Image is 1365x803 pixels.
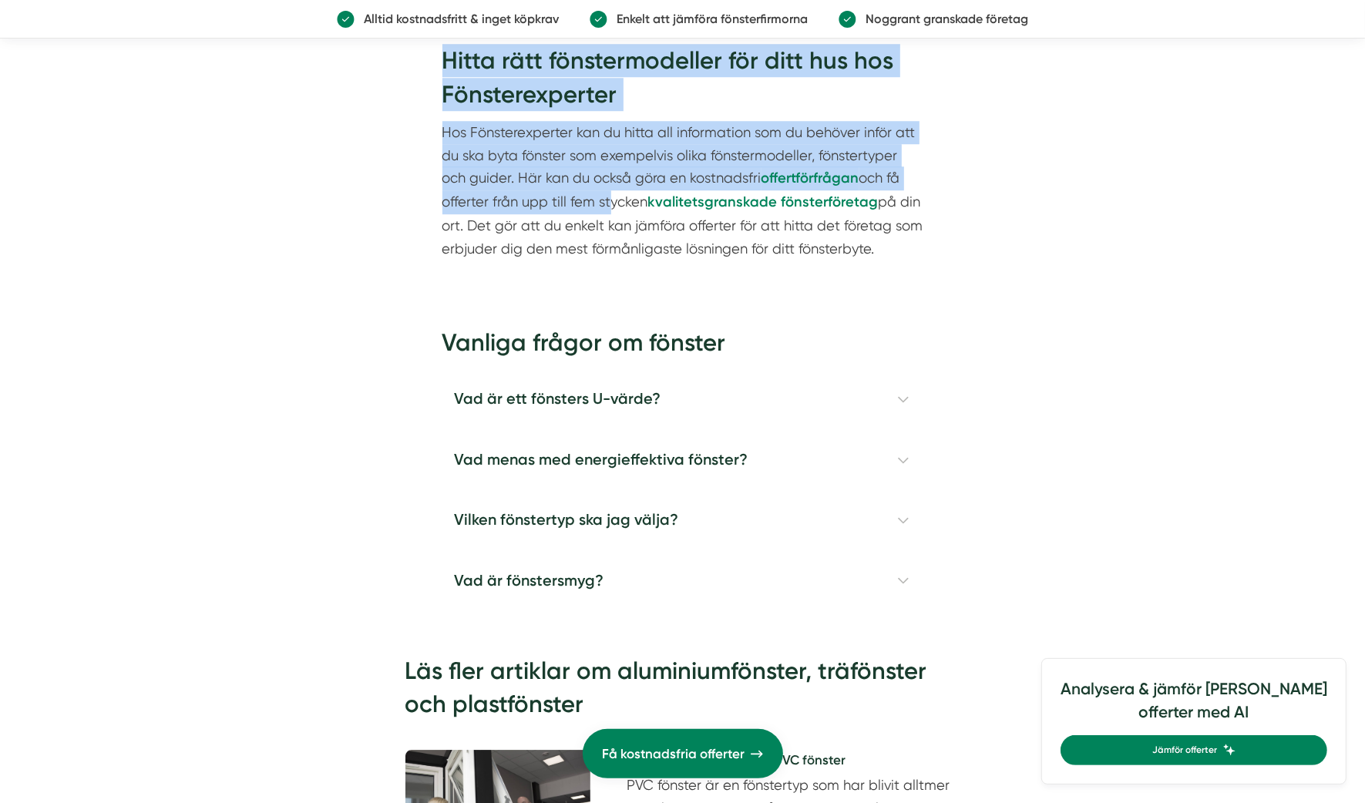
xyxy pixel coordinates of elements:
[627,750,960,774] a: Allt du behöver veta om PVC fönster
[648,193,879,210] a: kvalitetsgranskade fönsterföretag
[1061,735,1327,765] a: Jämför offerter
[442,490,923,550] h4: Vilken fönstertyp ska jag välja?
[607,9,808,29] p: Enkelt att jämföra fönsterfirmorna
[442,326,923,369] h2: Vanliga frågor om fönster
[1152,743,1217,758] span: Jämför offerter
[442,44,923,121] h2: Hitta rätt fönstermodeller för ditt hus hos Fönsterexperter
[405,654,960,731] h2: Läs fler artiklar om aluminiumfönster, träfönster och plastfönster
[442,551,923,611] h4: Vad är fönstersmyg?
[856,9,1028,29] p: Noggrant granskade företag
[355,9,559,29] p: Alltid kostnadsfritt & inget köpkrav
[442,121,923,260] p: Hos Fönsterexperter kan du hitta all information som du behöver inför att du ska byta fönster som...
[442,369,923,429] h4: Vad är ett fönsters U-värde?
[583,729,783,778] a: Få kostnadsfria offerter
[1061,677,1327,735] h4: Analysera & jämför [PERSON_NAME] offerter med AI
[602,744,745,764] span: Få kostnadsfria offerter
[762,170,859,186] a: offertförfrågan
[442,430,923,490] h4: Vad menas med energieffektiva fönster?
